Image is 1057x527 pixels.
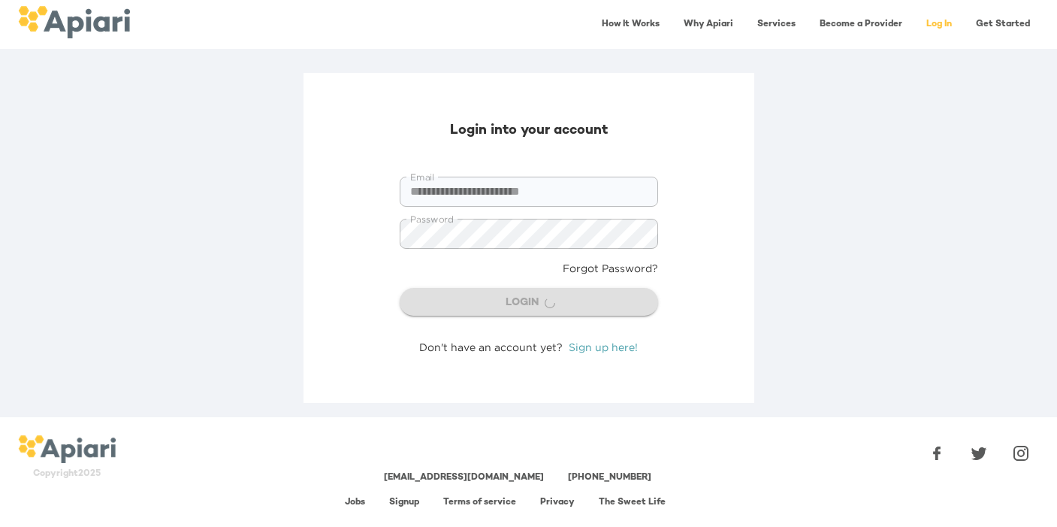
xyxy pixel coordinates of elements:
[345,498,365,507] a: Jobs
[568,471,651,484] div: [PHONE_NUMBER]
[400,121,658,141] div: Login into your account
[675,9,742,40] a: Why Apiari
[748,9,805,40] a: Services
[563,261,658,276] a: Forgot Password?
[569,341,638,353] a: Sign up here!
[593,9,669,40] a: How It Works
[389,498,419,507] a: Signup
[18,468,116,480] div: Copyright 2025
[384,473,544,483] a: [EMAIL_ADDRESS][DOMAIN_NAME]
[967,9,1039,40] a: Get Started
[599,498,666,507] a: The Sweet Life
[443,498,516,507] a: Terms of service
[540,498,575,507] a: Privacy
[400,340,658,355] div: Don't have an account yet?
[917,9,961,40] a: Log In
[18,6,130,38] img: logo
[18,435,116,464] img: logo
[811,9,911,40] a: Become a Provider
